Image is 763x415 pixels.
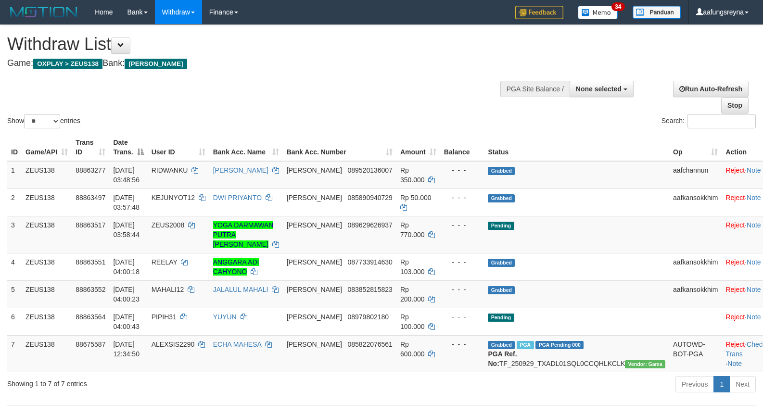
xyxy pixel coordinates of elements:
[400,340,425,358] span: Rp 600.000
[444,220,481,230] div: - - -
[488,286,515,294] span: Grabbed
[113,221,140,239] span: [DATE] 03:58:44
[113,166,140,184] span: [DATE] 03:48:56
[113,194,140,211] span: [DATE] 03:57:48
[283,134,396,161] th: Bank Acc. Number: activate to sort column ascending
[488,167,515,175] span: Grabbed
[570,81,634,97] button: None selected
[347,286,392,293] span: Copy 083852815823 to clipboard
[725,194,745,201] a: Reject
[22,189,72,216] td: ZEUS138
[747,166,761,174] a: Note
[113,258,140,276] span: [DATE] 04:00:18
[22,216,72,253] td: ZEUS138
[484,335,669,372] td: TF_250929_TXADL01SQL0CCQHLKCLK
[396,134,440,161] th: Amount: activate to sort column ascending
[76,194,105,201] span: 88863497
[440,134,484,161] th: Balance
[488,259,515,267] span: Grabbed
[725,166,745,174] a: Reject
[747,286,761,293] a: Note
[669,134,722,161] th: Op: activate to sort column ascending
[7,114,80,128] label: Show entries
[669,161,722,189] td: aafchannun
[76,340,105,348] span: 88675587
[444,285,481,294] div: - - -
[152,166,188,174] span: RIDWANKU
[152,221,184,229] span: ZEUS2008
[213,221,274,248] a: YOGA DARMAWAN PUTRA [PERSON_NAME]
[213,258,259,276] a: ANGGARA ADI CAHYONO
[400,286,425,303] span: Rp 200.000
[488,341,515,349] span: Grabbed
[444,193,481,202] div: - - -
[213,194,262,201] a: DWI PRIYANTO
[488,222,514,230] span: Pending
[287,286,342,293] span: [PERSON_NAME]
[633,6,681,19] img: panduan.png
[7,253,22,280] td: 4
[747,313,761,321] a: Note
[76,286,105,293] span: 88863552
[400,313,425,330] span: Rp 100.000
[725,313,745,321] a: Reject
[148,134,209,161] th: User ID: activate to sort column ascending
[213,313,237,321] a: YUYUN
[444,165,481,175] div: - - -
[7,189,22,216] td: 2
[673,81,749,97] a: Run Auto-Refresh
[347,313,389,321] span: Copy 08979802180 to clipboard
[484,134,669,161] th: Status
[488,194,515,202] span: Grabbed
[7,5,80,19] img: MOTION_logo.png
[213,286,268,293] a: JALALUL MAHALI
[7,280,22,308] td: 5
[125,59,187,69] span: [PERSON_NAME]
[113,313,140,330] span: [DATE] 04:00:43
[76,258,105,266] span: 88863551
[669,280,722,308] td: aafkansokkhim
[576,85,622,93] span: None selected
[22,161,72,189] td: ZEUS138
[727,360,742,367] a: Note
[725,286,745,293] a: Reject
[7,335,22,372] td: 7
[7,35,499,54] h1: Withdraw List
[625,360,665,368] span: Vendor URL: https://trx31.1velocity.biz
[725,258,745,266] a: Reject
[76,221,105,229] span: 88863517
[488,314,514,322] span: Pending
[213,340,261,348] a: ECHA MAHESA
[287,221,342,229] span: [PERSON_NAME]
[488,350,517,367] b: PGA Ref. No:
[7,134,22,161] th: ID
[747,194,761,201] a: Note
[33,59,102,69] span: OXPLAY > ZEUS138
[24,114,60,128] select: Showentries
[661,114,756,128] label: Search:
[22,253,72,280] td: ZEUS138
[535,341,584,349] span: PGA Pending
[347,258,392,266] span: Copy 087733914630 to clipboard
[152,194,195,201] span: KEJUNYOT12
[109,134,147,161] th: Date Trans.: activate to sort column descending
[725,340,745,348] a: Reject
[400,194,432,201] span: Rp 50.000
[669,189,722,216] td: aafkansokkhim
[347,166,392,174] span: Copy 089520136007 to clipboard
[7,308,22,335] td: 6
[22,308,72,335] td: ZEUS138
[347,221,392,229] span: Copy 089629626937 to clipboard
[611,2,624,11] span: 34
[347,194,392,201] span: Copy 085890940729 to clipboard
[400,166,425,184] span: Rp 350.000
[287,166,342,174] span: [PERSON_NAME]
[729,376,756,392] a: Next
[287,313,342,321] span: [PERSON_NAME]
[152,340,195,348] span: ALEXSIS2290
[7,59,499,68] h4: Game: Bank:
[72,134,109,161] th: Trans ID: activate to sort column ascending
[747,258,761,266] a: Note
[400,258,425,276] span: Rp 103.000
[22,134,72,161] th: Game/API: activate to sort column ascending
